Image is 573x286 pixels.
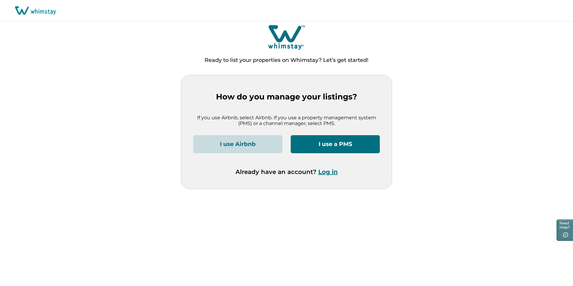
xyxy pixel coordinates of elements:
[235,168,338,175] p: Already have an account?
[193,92,380,102] p: How do you manage your listings?
[318,168,338,175] button: Log in
[193,135,282,153] button: I use Airbnb
[291,135,380,153] button: I use a PMS
[193,115,380,126] p: If you use Airbnb, select Airbnb. If you use a property management system (PMS) or a channel mana...
[205,57,368,63] p: Ready to list your properties on Whimstay? Let’s get started!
